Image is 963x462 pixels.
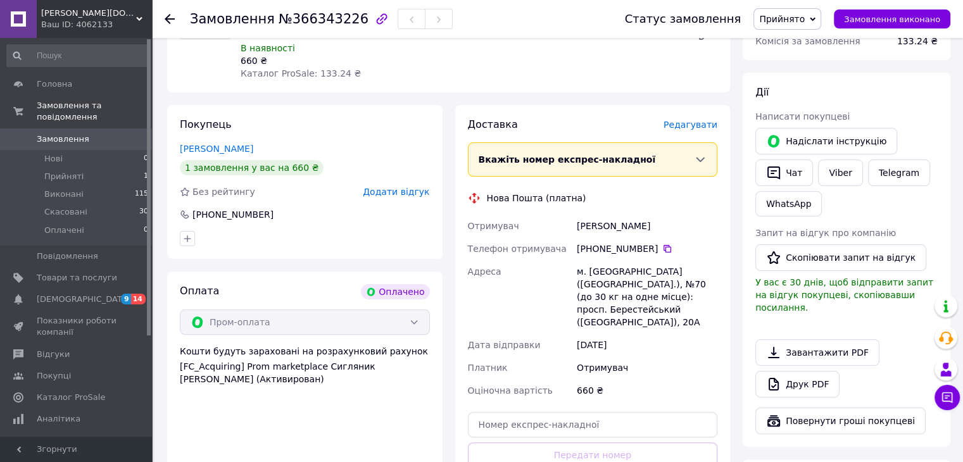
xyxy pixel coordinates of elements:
span: Оплачені [44,225,84,236]
span: 30 [139,206,148,218]
span: Замовлення [190,11,275,27]
div: Ваш ID: 4062133 [41,19,152,30]
span: Повідомлення [37,251,98,262]
span: Головна [37,78,72,90]
span: Доставка [468,118,518,130]
span: Комісія за замовлення [755,36,860,46]
span: Виконані [44,189,84,200]
span: 9 [121,294,131,304]
span: Додати відгук [363,187,429,197]
button: Чат з покупцем [935,385,960,410]
div: [PERSON_NAME] [574,215,720,237]
input: Пошук [6,44,149,67]
span: Покупці [37,370,71,382]
span: У вас є 30 днів, щоб відправити запит на відгук покупцеві, скопіювавши посилання. [755,277,933,313]
span: Скасовані [44,206,87,218]
span: 0 [144,225,148,236]
button: Надіслати інструкцію [755,128,897,154]
span: Редагувати [664,120,717,130]
button: Замовлення виконано [834,9,950,28]
span: 115 [135,189,148,200]
span: Оплата [180,285,219,297]
div: Повернутися назад [165,13,175,25]
a: WhatsApp [755,191,822,216]
span: Платник [468,363,508,373]
div: Нова Пошта (платна) [484,192,589,204]
div: Статус замовлення [625,13,741,25]
button: Повернути гроші покупцеві [755,408,926,434]
span: В наявності [241,43,295,53]
span: Замовлення та повідомлення [37,100,152,123]
a: Telegram [868,159,930,186]
span: Нові [44,153,63,165]
span: Без рейтингу [192,187,255,197]
span: Isaac.shop [41,8,136,19]
div: [FC_Acquiring] Prom marketplace Сигляник [PERSON_NAME] (Активирован) [180,360,430,385]
button: Чат [755,159,813,186]
span: 133.24 ₴ [897,36,938,46]
span: Дії [755,86,769,98]
span: Товари та послуги [37,272,117,284]
span: Каталог ProSale [37,392,105,403]
a: Друк PDF [755,371,840,397]
div: 660 ₴ [574,379,720,402]
span: Каталог ProSale: 133.24 ₴ [241,68,361,78]
span: Інструменти веб-майстра та SEO [37,435,117,458]
div: Отримувач [574,356,720,379]
span: Адреса [468,266,501,277]
span: 1 [144,171,148,182]
span: 14 [131,294,146,304]
div: [PHONE_NUMBER] [191,208,275,221]
a: Viber [818,159,862,186]
span: [DEMOGRAPHIC_DATA] [37,294,130,305]
span: Покупець [180,118,232,130]
span: Прийнято [759,14,805,24]
div: [DATE] [574,334,720,356]
input: Номер експрес-накладної [468,412,718,437]
div: Кошти будуть зараховані на розрахунковий рахунок [180,345,430,385]
span: Прийняті [44,171,84,182]
span: 0 [144,153,148,165]
div: м. [GEOGRAPHIC_DATA] ([GEOGRAPHIC_DATA].), №70 (до 30 кг на одне місце): просп. Берестейський ([G... [574,260,720,334]
span: Замовлення виконано [844,15,940,24]
span: Вкажіть номер експрес-накладної [479,154,656,165]
span: Написати покупцеві [755,111,850,122]
div: 1 замовлення у вас на 660 ₴ [180,160,324,175]
span: №366343226 [279,11,368,27]
div: 660 ₴ [241,54,393,67]
span: Відгуки [37,349,70,360]
span: Замовлення [37,134,89,145]
button: Скопіювати запит на відгук [755,244,926,271]
span: Оціночна вартість [468,385,553,396]
span: Показники роботи компанії [37,315,117,338]
span: Дата відправки [468,340,541,350]
div: [PHONE_NUMBER] [577,242,717,255]
span: Телефон отримувача [468,244,567,254]
a: Завантажити PDF [755,339,879,366]
a: [PERSON_NAME] [180,144,253,154]
span: Запит на відгук про компанію [755,228,896,238]
span: Отримувач [468,221,519,231]
div: Оплачено [361,284,429,299]
span: Аналітика [37,413,80,425]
